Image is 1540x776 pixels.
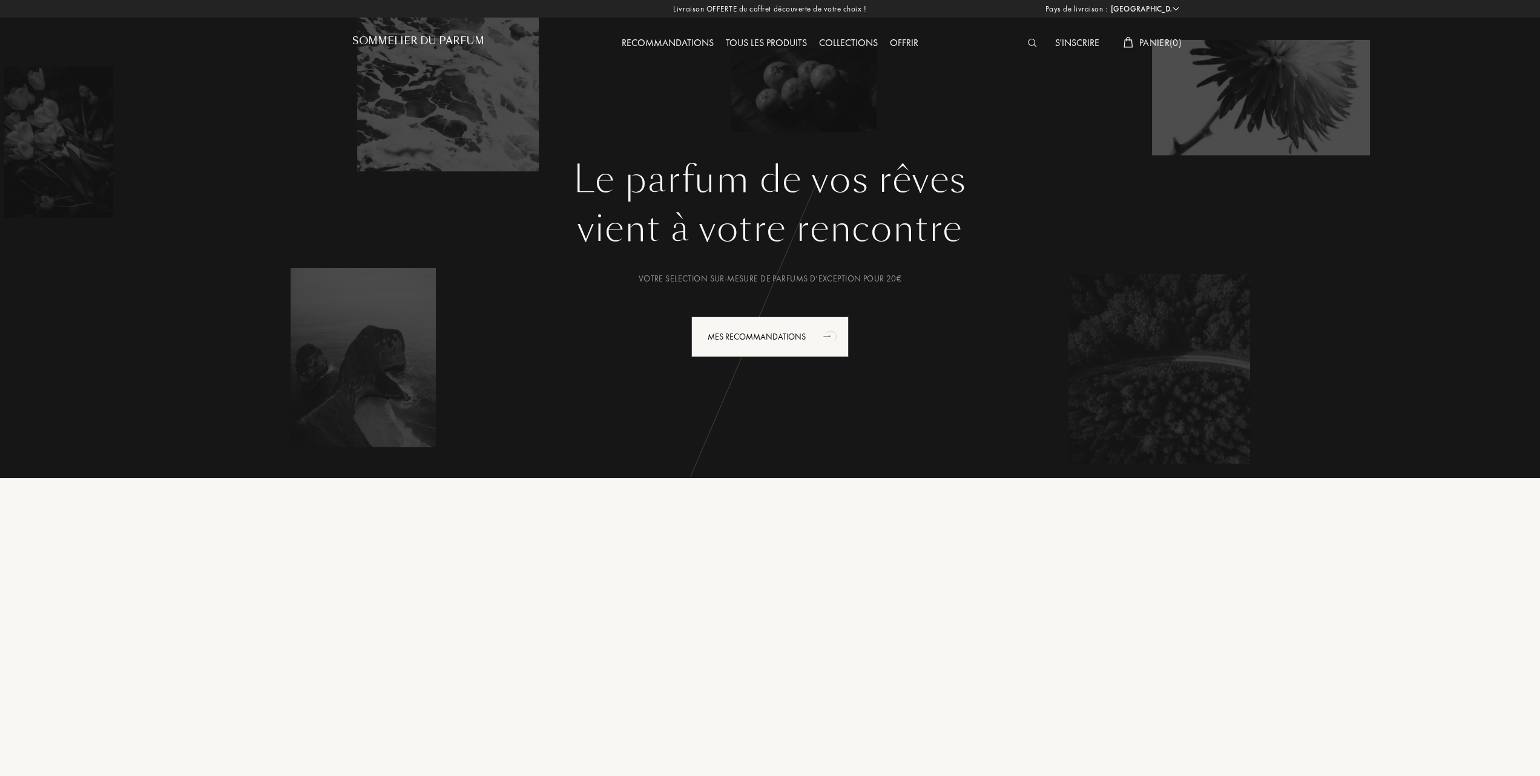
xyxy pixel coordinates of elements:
[691,317,849,357] div: Mes Recommandations
[682,317,858,357] a: Mes Recommandationsanimation
[361,202,1179,256] div: vient à votre rencontre
[720,36,813,49] a: Tous les produits
[1124,37,1133,48] img: cart_white.svg
[1049,36,1105,49] a: S'inscrire
[1049,36,1105,51] div: S'inscrire
[616,36,720,49] a: Recommandations
[819,324,843,348] div: animation
[884,36,924,51] div: Offrir
[361,272,1179,285] div: Votre selection sur-mesure de parfums d’exception pour 20€
[813,36,884,51] div: Collections
[1139,36,1182,49] span: Panier ( 0 )
[616,36,720,51] div: Recommandations
[720,36,813,51] div: Tous les produits
[1171,4,1180,13] img: arrow_w.png
[1028,39,1037,47] img: search_icn_white.svg
[813,36,884,49] a: Collections
[884,36,924,49] a: Offrir
[352,35,484,51] a: Sommelier du Parfum
[361,158,1179,202] h1: Le parfum de vos rêves
[352,35,484,47] h1: Sommelier du Parfum
[1045,3,1108,15] span: Pays de livraison :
